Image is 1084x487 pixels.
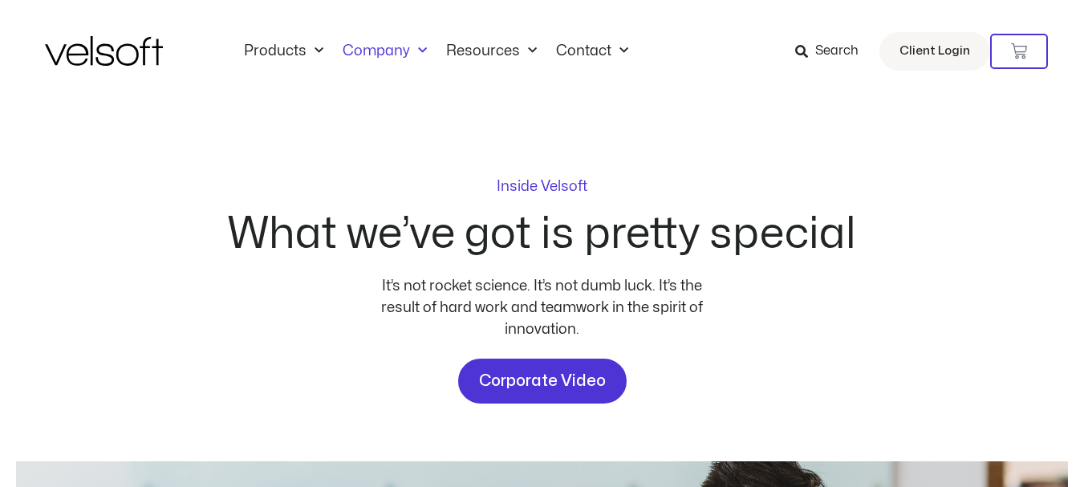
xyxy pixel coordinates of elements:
a: ContactMenu Toggle [546,43,638,60]
img: Velsoft Training Materials [45,36,163,66]
a: CompanyMenu Toggle [333,43,436,60]
a: ProductsMenu Toggle [234,43,333,60]
h2: What we’ve got is pretty special [228,213,856,256]
span: Client Login [899,41,970,62]
div: It’s not rocket science. It’s not dumb luck. It’s the result of hard work and teamwork in the spi... [374,275,711,340]
a: Client Login [879,32,990,71]
span: Search [815,41,859,62]
a: Corporate Video [458,359,627,404]
p: Inside Velsoft [497,180,587,194]
a: ResourcesMenu Toggle [436,43,546,60]
span: Corporate Video [479,368,606,394]
a: Search [795,38,870,65]
nav: Menu [234,43,638,60]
